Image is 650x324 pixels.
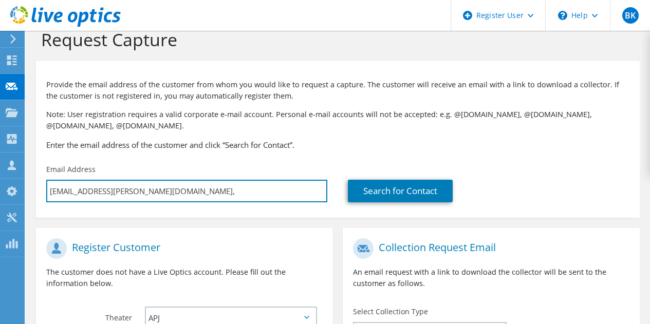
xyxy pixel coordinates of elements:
h1: Collection Request Email [353,238,624,259]
p: Provide the email address of the customer from whom you would like to request a capture. The cust... [46,79,629,102]
label: Email Address [46,164,96,175]
a: Search for Contact [348,180,453,202]
span: BK [622,7,639,24]
p: The customer does not have a Live Optics account. Please fill out the information below. [46,266,322,289]
p: An email request with a link to download the collector will be sent to the customer as follows. [353,266,629,289]
label: Select Collection Type [353,307,428,317]
label: Theater [46,307,132,323]
p: Note: User registration requires a valid corporate e-mail account. Personal e-mail accounts will ... [46,109,629,131]
h1: Register Customer [46,238,317,259]
h3: Enter the email address of the customer and click “Search for Contact”. [46,139,629,150]
h1: Request Capture [41,29,629,50]
svg: \n [558,11,567,20]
